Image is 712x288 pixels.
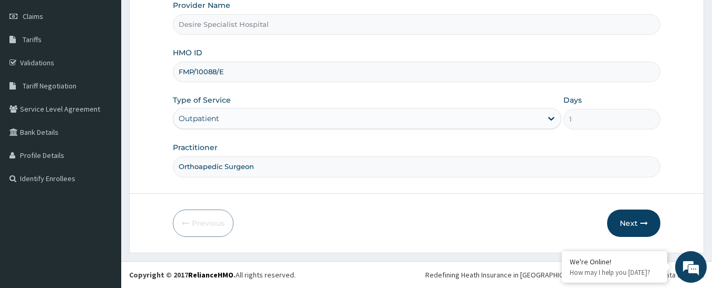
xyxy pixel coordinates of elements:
textarea: Type your message and hit 'Enter' [5,183,201,220]
div: Outpatient [179,113,219,124]
label: Days [563,95,582,105]
img: d_794563401_company_1708531726252_794563401 [19,53,43,79]
span: Claims [23,12,43,21]
span: Tariffs [23,35,42,44]
label: HMO ID [173,47,202,58]
footer: All rights reserved. [121,261,712,288]
p: How may I help you today? [570,268,659,277]
span: Tariff Negotiation [23,81,76,91]
input: Enter Name [173,156,661,177]
label: Type of Service [173,95,231,105]
div: Minimize live chat window [173,5,198,31]
div: Redefining Heath Insurance in [GEOGRAPHIC_DATA] using Telemedicine and Data Science! [425,270,704,280]
input: Enter HMO ID [173,62,661,82]
div: Chat with us now [55,59,177,73]
button: Previous [173,210,233,237]
strong: Copyright © 2017 . [129,270,236,280]
div: We're Online! [570,257,659,266]
span: We're online! [61,81,145,187]
button: Next [607,210,660,237]
a: RelianceHMO [188,270,233,280]
label: Practitioner [173,142,218,153]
